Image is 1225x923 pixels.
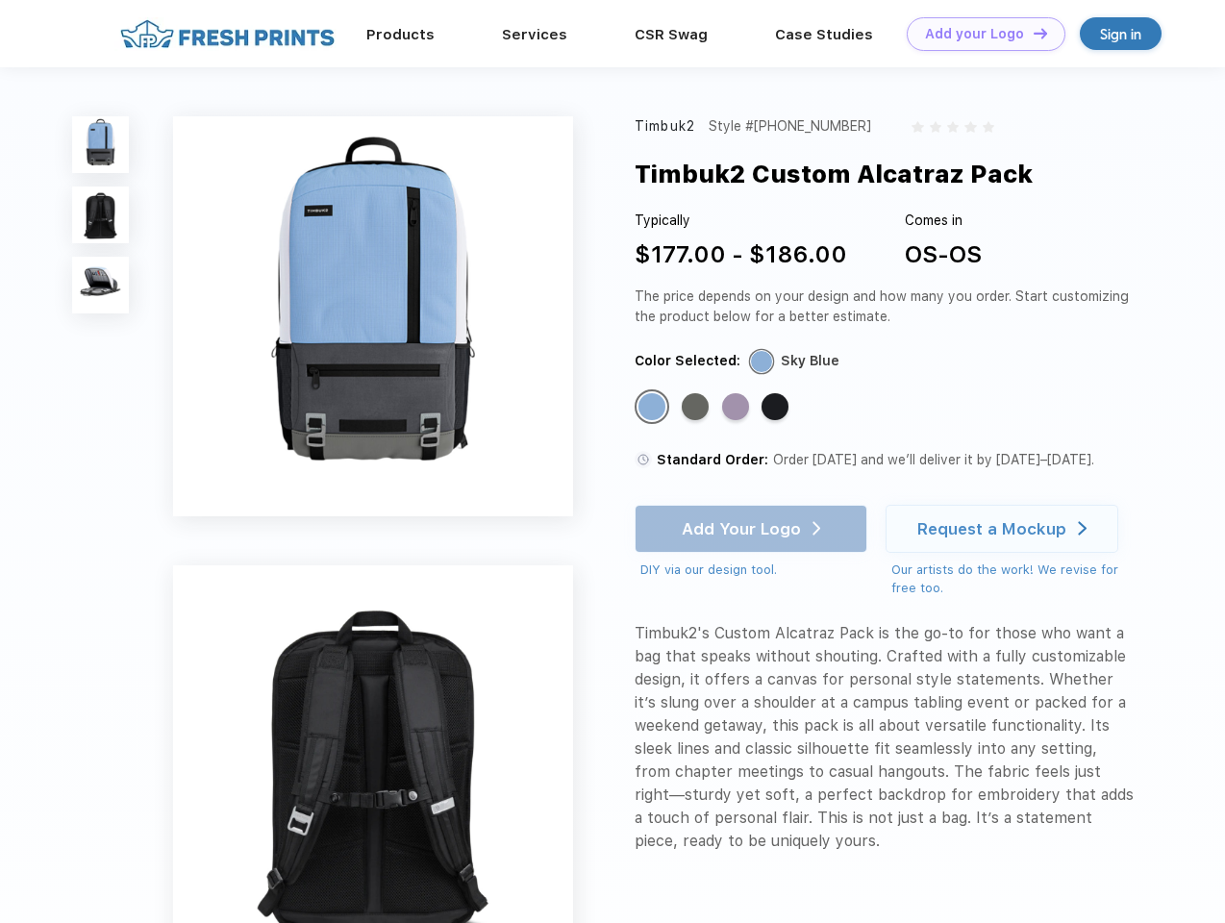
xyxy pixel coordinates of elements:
[635,237,847,272] div: $177.00 - $186.00
[640,561,867,580] div: DIY via our design tool.
[983,121,994,133] img: gray_star.svg
[657,452,768,467] span: Standard Order:
[114,17,340,51] img: fo%20logo%202.webp
[366,26,435,43] a: Products
[72,116,129,173] img: func=resize&h=100
[762,393,788,420] div: Jet Black
[635,156,1033,192] div: Timbuk2 Custom Alcatraz Pack
[72,257,129,313] img: func=resize&h=100
[638,393,665,420] div: Sky Blue
[1080,17,1162,50] a: Sign in
[635,351,740,371] div: Color Selected:
[905,211,982,231] div: Comes in
[905,237,982,272] div: OS-OS
[891,561,1137,598] div: Our artists do the work! We revise for free too.
[72,187,129,243] img: func=resize&h=100
[635,622,1137,853] div: Timbuk2's Custom Alcatraz Pack is the go-to for those who want a bag that speaks without shouting...
[964,121,976,133] img: gray_star.svg
[930,121,941,133] img: gray_star.svg
[635,287,1137,327] div: The price depends on your design and how many you order. Start customizing the product below for ...
[1034,28,1047,38] img: DT
[635,116,695,137] div: Timbuk2
[1078,521,1087,536] img: white arrow
[925,26,1024,42] div: Add your Logo
[1100,23,1141,45] div: Sign in
[781,351,839,371] div: Sky Blue
[709,116,871,137] div: Style #[PHONE_NUMBER]
[912,121,923,133] img: gray_star.svg
[682,393,709,420] div: Gunmetal
[773,452,1094,467] span: Order [DATE] and we’ll deliver it by [DATE]–[DATE].
[917,519,1066,538] div: Request a Mockup
[635,451,652,468] img: standard order
[947,121,959,133] img: gray_star.svg
[173,116,573,516] img: func=resize&h=640
[722,393,749,420] div: Lavender
[635,211,847,231] div: Typically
